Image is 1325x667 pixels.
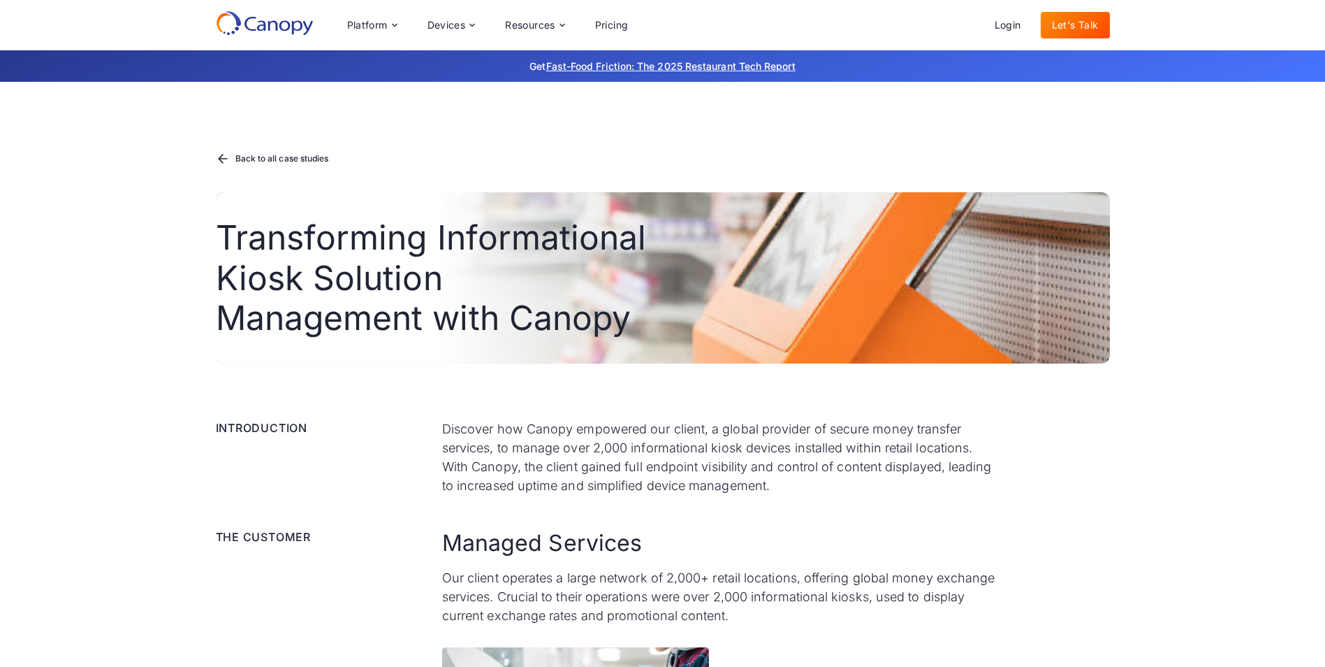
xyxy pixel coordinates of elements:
[584,12,640,38] a: Pricing
[321,59,1005,73] p: Get
[546,60,796,72] a: Fast-Food Friction: The 2025 Restaurant Tech Report
[347,20,388,30] div: Platform
[216,529,312,545] div: The Customer
[494,11,575,39] div: Resources
[983,12,1032,38] a: Login
[505,20,555,30] div: Resources
[416,11,486,39] div: Devices
[216,217,654,338] h1: Transforming Informational Kiosk Solution Management with Canopy
[216,419,308,436] div: Introduction
[442,529,642,558] h2: Managed Services
[1041,12,1110,38] a: Let's Talk
[442,419,1001,495] p: Discover how Canopy empowered our client, a global provider of secure money transfer services, to...
[442,568,1001,625] p: Our client operates a large network of 2,000+ retail locations, offering global money exchange se...
[427,20,466,30] div: Devices
[216,150,329,168] a: Back to all case studies
[336,11,408,39] div: Platform
[235,155,329,163] div: Back to all case studies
